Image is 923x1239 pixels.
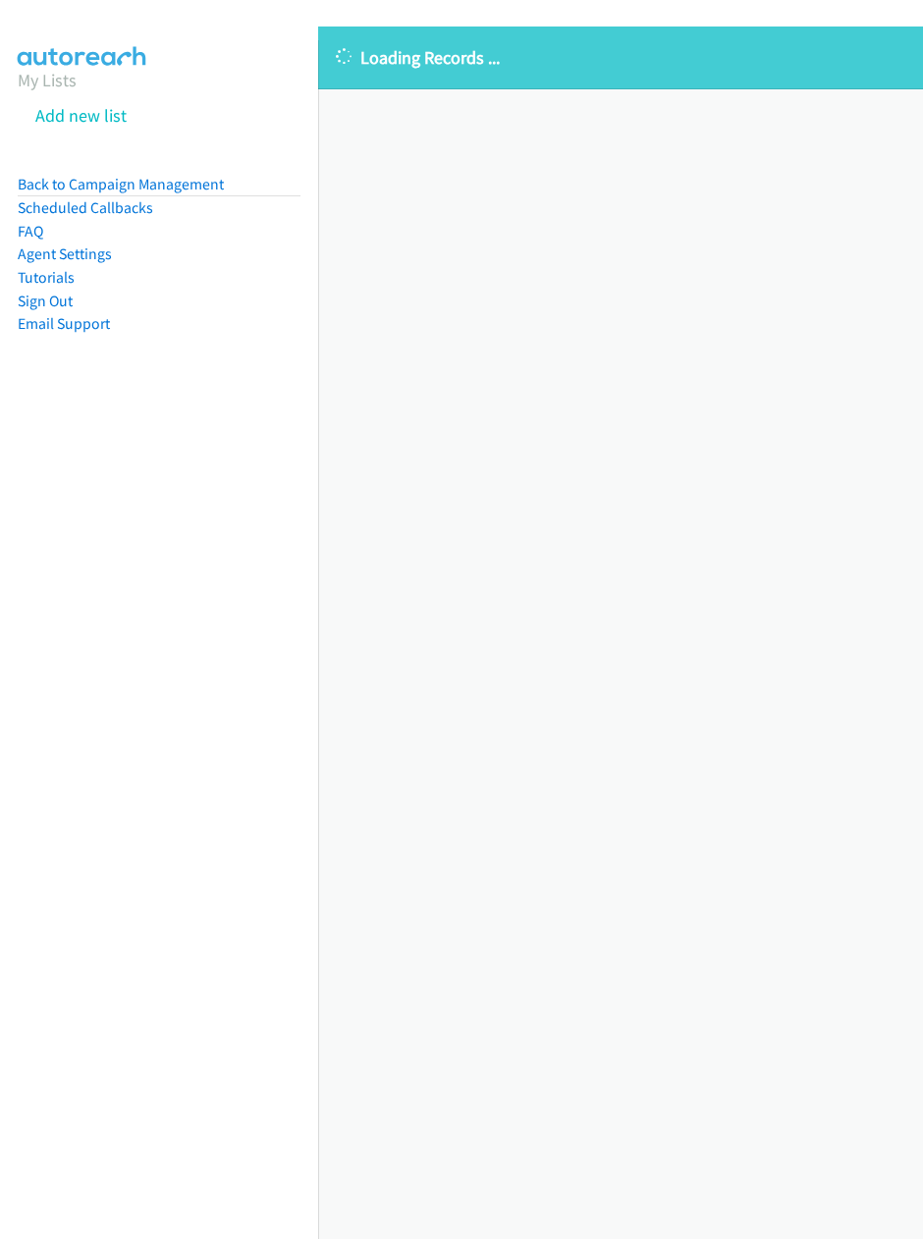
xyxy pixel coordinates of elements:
[18,69,77,91] a: My Lists
[18,244,112,263] a: Agent Settings
[18,175,224,193] a: Back to Campaign Management
[336,44,905,71] p: Loading Records ...
[18,292,73,310] a: Sign Out
[35,104,127,127] a: Add new list
[18,314,110,333] a: Email Support
[18,198,153,217] a: Scheduled Callbacks
[18,268,75,287] a: Tutorials
[18,222,43,241] a: FAQ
